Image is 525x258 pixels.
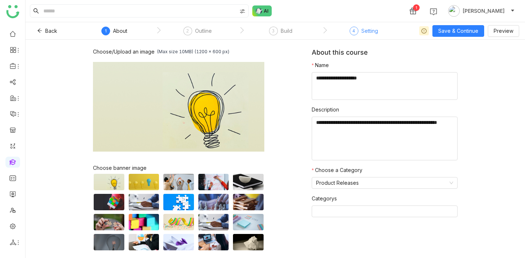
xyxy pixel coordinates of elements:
[183,27,212,40] div: 2Outline
[312,166,362,174] label: Choose a Category
[252,5,272,16] img: ask-buddy-normal.svg
[105,28,107,34] span: 1
[281,27,292,35] div: Build
[312,48,458,61] div: About this course
[488,25,519,37] button: Preview
[93,165,264,171] div: Choose banner image
[195,27,212,35] div: Outline
[6,5,19,18] img: logo
[269,27,292,40] div: 3Build
[240,8,245,14] img: search-type.svg
[361,27,378,35] div: Setting
[312,106,339,114] label: Description
[93,48,155,55] div: Choose/Upload an image
[186,28,189,34] span: 2
[413,4,420,11] div: 1
[447,5,516,17] button: [PERSON_NAME]
[350,27,378,40] div: 4Setting
[312,195,337,203] label: Categorys
[430,8,437,15] img: help.svg
[316,177,453,188] nz-select-item: Product Releases
[463,7,505,15] span: [PERSON_NAME]
[101,27,127,40] div: 1About
[113,27,127,35] div: About
[31,25,63,37] button: Back
[157,49,229,54] div: (Max size 10MB) (1200 x 600 px)
[272,28,275,34] span: 3
[432,25,484,37] button: Save & Continue
[312,61,329,69] label: Name
[353,28,355,34] span: 4
[45,27,57,35] span: Back
[438,27,478,35] span: Save & Continue
[448,5,460,17] img: avatar
[494,27,513,35] span: Preview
